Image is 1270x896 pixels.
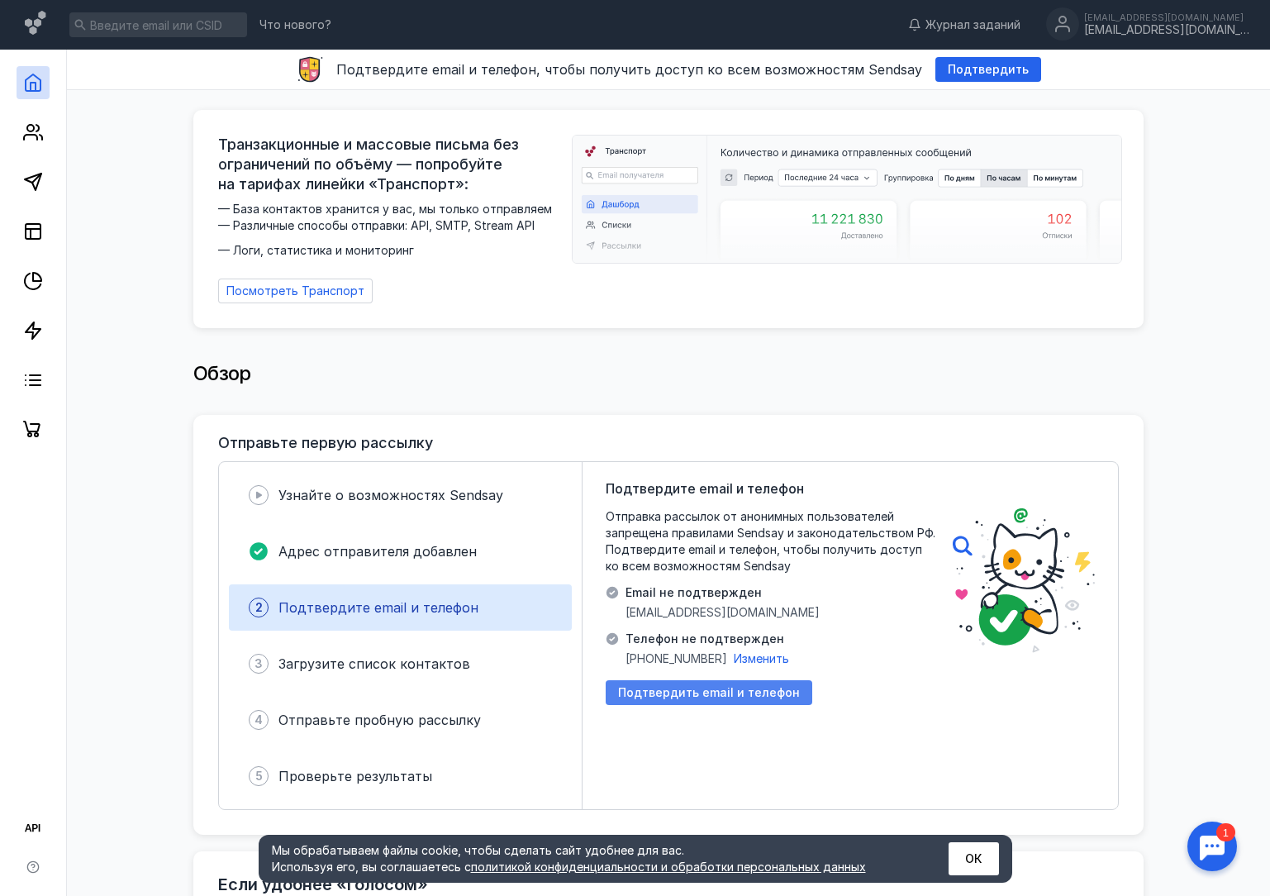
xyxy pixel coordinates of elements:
[218,875,428,894] h2: Если удобнее «голосом»
[218,435,433,451] h3: Отправьте первую рассылку
[254,712,263,728] span: 4
[278,487,503,503] span: Узнайте о возможностях Sendsay
[606,508,936,574] span: Отправка рассылок от анонимных пользователей запрещена правилами Sendsay и законодательством РФ. ...
[251,19,340,31] a: Что нового?
[278,599,478,616] span: Подтвердите email и телефон
[69,12,247,37] input: Введите email или CSID
[949,842,999,875] button: ОК
[471,860,866,874] a: политикой конфиденциальности и обработки персональных данных
[255,768,263,784] span: 5
[255,599,263,616] span: 2
[278,543,477,560] span: Адрес отправителя добавлен
[935,57,1041,82] button: Подтвердить
[606,479,804,498] span: Подтвердите email и телефон
[618,686,800,700] span: Подтвердить email и телефон
[625,651,727,667] span: [PHONE_NUMBER]
[278,712,481,728] span: Отправьте пробную рассылку
[573,136,1121,263] img: dashboard-transport-banner
[218,135,562,194] span: Транзакционные и массовые письма без ограничений по объёму — попробуйте на тарифах линейки «Транс...
[193,361,251,385] span: Обзор
[734,651,789,665] span: Изменить
[336,61,922,78] span: Подтвердите email и телефон, чтобы получить доступ ко всем возможностям Sendsay
[625,604,820,621] span: [EMAIL_ADDRESS][DOMAIN_NAME]
[259,19,331,31] span: Что нового?
[218,279,373,303] a: Посмотреть Транспорт
[226,284,364,298] span: Посмотреть Транспорт
[734,651,789,667] button: Изменить
[953,508,1095,653] img: poster
[1084,12,1249,22] div: [EMAIL_ADDRESS][DOMAIN_NAME]
[37,10,56,28] div: 1
[1084,23,1249,37] div: [EMAIL_ADDRESS][DOMAIN_NAME]
[278,768,432,784] span: Проверьте результаты
[625,631,789,647] span: Телефон не подтвержден
[254,655,263,672] span: 3
[925,17,1020,33] span: Журнал заданий
[278,655,470,672] span: Загрузите список контактов
[900,17,1029,33] a: Журнал заданий
[625,584,820,601] span: Email не подтвержден
[948,63,1029,77] span: Подтвердить
[218,201,562,259] span: — База контактов хранится у вас, мы только отправляем — Различные способы отправки: API, SMTP, St...
[272,842,908,875] div: Мы обрабатываем файлы cookie, чтобы сделать сайт удобнее для вас. Используя его, вы соглашаетесь c
[606,680,812,705] button: Подтвердить email и телефон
